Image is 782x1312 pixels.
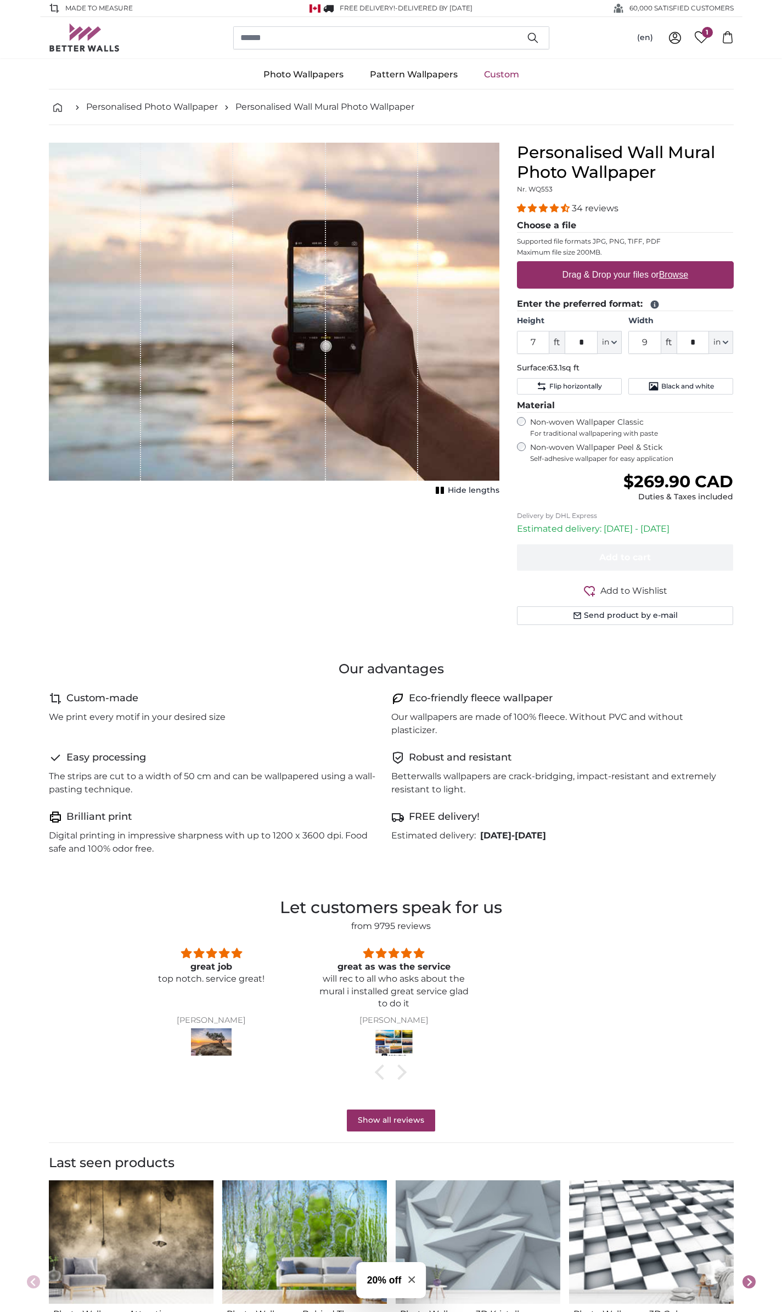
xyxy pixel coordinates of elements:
h2: Let customers speak for us [117,895,665,920]
button: Next slide [742,1275,756,1288]
a: Pattern Wallpapers [357,60,471,89]
img: photo-wallpaper-antique-compass-xl [396,1180,560,1304]
button: in [598,331,622,354]
button: in [709,331,733,354]
button: Add to cart [517,544,734,571]
span: Flip horizontally [549,382,602,391]
nav: breadcrumbs [49,89,734,125]
span: 34 reviews [572,203,618,213]
p: We print every motif in your desired size [49,711,226,724]
p: Supported file formats JPG, PNG, TIFF, PDF [517,237,734,246]
label: Non-woven Wallpaper Classic [530,417,734,438]
p: Maximum file size 200MB. [517,248,734,257]
span: ft [661,331,677,354]
div: 1 of 1 [49,143,499,498]
span: Made to Measure [65,3,133,13]
span: FREE delivery! [340,4,395,12]
div: [PERSON_NAME] [316,1016,472,1025]
div: great job [133,961,289,973]
h4: Brilliant print [66,809,132,825]
button: Flip horizontally [517,378,622,395]
h4: Eco-friendly fleece wallpaper [409,691,553,706]
span: Nr. WQ553 [517,185,553,193]
span: Add to cart [599,552,651,562]
span: [DATE] [480,830,511,841]
button: Black and white [628,378,733,395]
label: Height [517,316,622,326]
h3: Our advantages [49,660,734,678]
span: 1 [702,27,713,38]
img: Stockfoto [374,1028,414,1059]
button: Hide lengths [432,483,499,498]
legend: Enter the preferred format: [517,297,734,311]
p: Betterwalls wallpapers are crack-bridging, impact-resistant and extremely resistant to light. [391,770,725,796]
div: Duties & Taxes included [623,492,733,503]
span: 63.1sq ft [548,363,580,373]
h4: Custom-made [66,691,138,706]
div: 5 stars [133,946,289,961]
p: Surface: [517,363,734,374]
span: in [713,337,721,348]
span: 60,000 SATISFIED CUSTOMERS [629,3,734,13]
span: Black and white [661,382,714,391]
a: Custom [471,60,532,89]
span: ft [549,331,565,354]
p: Estimated delivery: [391,829,476,842]
button: (en) [628,28,662,48]
label: Drag & Drop your files or [558,264,692,286]
img: Fototapete Old Pine [191,1028,232,1059]
legend: Choose a file [517,219,734,233]
img: photo-wallpaper-antique-compass-xl [49,1180,213,1304]
span: [DATE] [515,830,546,841]
h4: Robust and resistant [409,750,511,765]
h4: FREE delivery! [409,809,480,825]
span: Delivered by [DATE] [398,4,472,12]
span: Self-adhesive wallpaper for easy application [530,454,734,463]
img: photo-wallpaper-antique-compass-xl [569,1180,734,1304]
div: [PERSON_NAME] [133,1016,289,1025]
a: from 9795 reviews [351,921,431,931]
span: $269.90 CAD [623,471,733,492]
button: Send product by e-mail [517,606,734,625]
p: Delivery by DHL Express [517,511,734,520]
p: top notch. service great! [133,973,289,985]
span: - [395,4,472,12]
span: Add to Wishlist [600,584,667,598]
h4: Easy processing [66,750,146,765]
span: For traditional wallpapering with paste [530,429,734,438]
div: great as was the service [316,961,472,973]
a: Personalised Wall Mural Photo Wallpaper [235,100,414,114]
a: Show all reviews [347,1110,435,1131]
p: Estimated delivery: [DATE] - [DATE] [517,522,734,536]
button: Add to Wishlist [517,584,734,598]
p: Our wallpapers are made of 100% fleece. Without PVC and without plasticizer. [391,711,725,737]
p: The strips are cut to a width of 50 cm and can be wallpapered using a wall-pasting technique. [49,770,382,796]
span: Hide lengths [448,485,499,496]
b: - [480,830,546,841]
label: Width [628,316,733,326]
u: Browse [659,270,688,279]
p: Digital printing in impressive sharpness with up to 1200 x 3600 dpi. Food safe and 100% odor free. [49,829,382,855]
h3: Last seen products [49,1154,734,1172]
img: Canada [310,4,320,13]
a: Personalised Photo Wallpaper [86,100,218,114]
span: 4.32 stars [517,203,572,213]
button: Previous slide [27,1275,40,1288]
span: in [602,337,609,348]
div: 5 stars [316,946,472,961]
img: photo-wallpaper-antique-compass-xl [222,1180,387,1304]
h1: Personalised Wall Mural Photo Wallpaper [517,143,734,182]
legend: Material [517,399,734,413]
p: will rec to all who asks about the mural i installed great service glad to do it [316,973,472,1010]
label: Non-woven Wallpaper Peel & Stick [530,442,734,463]
img: Betterwalls [49,24,120,52]
a: Photo Wallpapers [250,60,357,89]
